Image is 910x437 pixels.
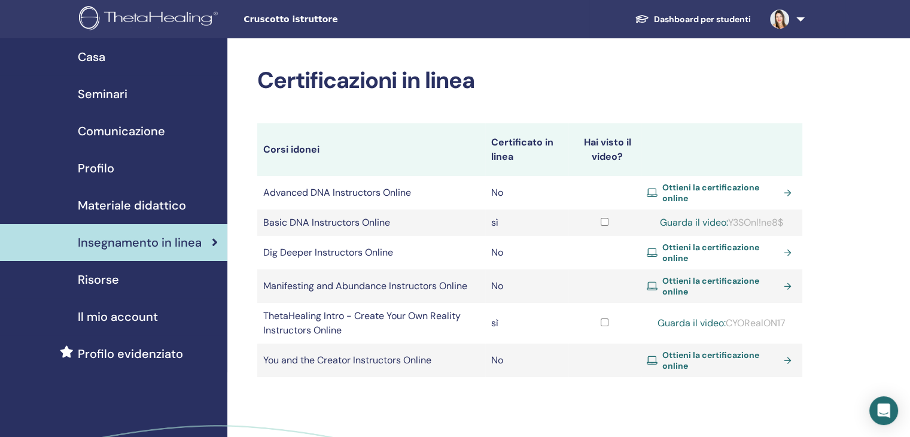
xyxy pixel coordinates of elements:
span: Profilo evidenziato [78,345,183,363]
span: Ottieni la certificazione online [662,350,779,371]
img: logo.png [79,6,222,33]
h2: Certificazioni in linea [257,67,802,95]
td: Dig Deeper Instructors Online [257,236,485,269]
th: Certificato in linea [485,123,568,176]
span: Ottieni la certificazione online [662,242,779,263]
span: Profilo [78,159,114,177]
td: Advanced DNA Instructors Online [257,176,485,210]
a: Guarda il video: [660,216,728,229]
div: Y3SOnl!ne8$ [647,216,796,230]
span: Materiale didattico [78,196,186,214]
span: Cruscotto istruttore [244,13,423,26]
span: Ottieni la certificazione online [662,182,779,204]
a: Ottieni la certificazione online [647,350,796,371]
a: Ottieni la certificazione online [647,182,796,204]
th: Corsi idonei [257,123,485,176]
td: No [485,176,568,210]
td: You and the Creator Instructors Online [257,344,485,377]
td: No [485,269,568,303]
img: default.jpg [770,10,789,29]
img: graduation-cap-white.svg [635,14,649,24]
a: Guarda il video: [658,317,726,329]
span: Seminari [78,85,127,103]
td: sì [485,303,568,344]
td: No [485,236,568,269]
div: Open Intercom Messenger [869,396,898,425]
th: Hai visto il video? [568,123,641,176]
span: Insegnamento in linea [78,233,202,251]
td: ThetaHealing Intro - Create Your Own Reality Instructors Online [257,303,485,344]
td: No [485,344,568,377]
span: Risorse [78,271,119,289]
td: Manifesting and Abundance Instructors Online [257,269,485,303]
a: Ottieni la certificazione online [647,242,796,263]
span: Casa [78,48,105,66]
div: CYORealON17 [647,316,796,330]
span: Ottieni la certificazione online [662,275,779,297]
a: Dashboard per studenti [625,8,760,31]
span: Il mio account [78,308,158,326]
a: Ottieni la certificazione online [647,275,796,297]
td: sì [485,210,568,236]
span: Comunicazione [78,122,165,140]
td: Basic DNA Instructors Online [257,210,485,236]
